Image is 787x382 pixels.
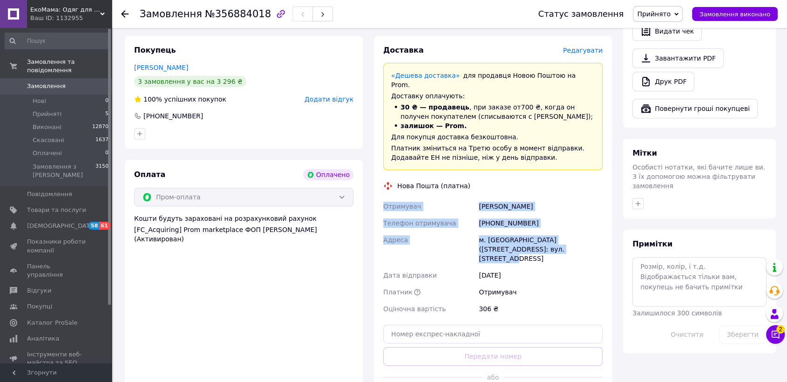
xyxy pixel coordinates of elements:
[105,110,109,118] span: 5
[33,163,95,179] span: Замовлення з [PERSON_NAME]
[88,222,99,230] span: 58
[134,95,226,104] div: успішних покупок
[632,72,694,91] a: Друк PDF
[632,99,758,118] button: Повернути гроші покупцеві
[383,46,424,55] span: Доставка
[637,10,671,18] span: Прийнято
[99,222,110,230] span: 61
[134,76,246,87] div: 3 замовлення у вас на 3 296 ₴
[477,232,604,267] div: м. [GEOGRAPHIC_DATA] ([STREET_ADDRESS]: вул. [STREET_ADDRESS]
[391,72,460,79] a: «Дешева доставка»
[143,95,162,103] span: 100%
[27,262,86,279] span: Панель управління
[383,203,421,210] span: Отримувач
[391,102,595,121] li: , при заказе от 700 ₴ , когда он получен покупателем (списываются с [PERSON_NAME]);
[134,64,188,71] a: [PERSON_NAME]
[632,239,672,248] span: Примітки
[632,149,657,157] span: Мітки
[33,149,62,157] span: Оплачені
[33,123,61,131] span: Виконані
[692,7,778,21] button: Замовлення виконано
[477,215,604,232] div: [PHONE_NUMBER]
[33,136,64,144] span: Скасовані
[134,46,176,55] span: Покупець
[477,267,604,284] div: [DATE]
[205,8,271,20] span: №356884018
[27,238,86,254] span: Показники роботи компанії
[632,164,765,190] span: Особисті нотатки, які бачите лише ви. З їх допомогою можна фільтрувати замовлення
[776,325,785,334] span: 2
[563,47,603,54] span: Редагувати
[134,170,165,179] span: Оплата
[27,334,59,343] span: Аналітика
[400,103,469,111] span: 30 ₴ — продавець
[105,97,109,105] span: 0
[27,350,86,367] span: Інструменти веб-майстра та SEO
[632,48,724,68] a: Завантажити PDF
[383,219,456,227] span: Телефон отримувача
[27,286,51,295] span: Відгуки
[632,21,702,41] button: Видати чек
[33,97,46,105] span: Нові
[95,163,109,179] span: 3150
[92,123,109,131] span: 12870
[383,272,437,279] span: Дата відправки
[391,71,595,89] div: для продавця Новою Поштою на Prom.
[391,143,595,162] div: Платник зміниться на Третю особу в момент відправки. Додавайте ЕН не пізніше, ніж у день відправки.
[27,82,66,90] span: Замовлення
[699,11,770,18] span: Замовлення виконано
[383,236,408,244] span: Адреса
[391,91,595,101] div: Доставку оплачують:
[383,325,603,343] input: Номер експрес-накладної
[95,136,109,144] span: 1637
[383,288,413,296] span: Платник
[30,6,100,14] span: ЕкоМама: Одяг для вагітних, білизна для годування, сумка у пологовий, одяг для новонароджених
[105,149,109,157] span: 0
[134,225,353,244] div: [FC_Acquiring] Prom marketplace ФОП [PERSON_NAME] (Активирован)
[482,373,504,382] span: або
[27,302,52,311] span: Покупці
[305,95,353,103] span: Додати відгук
[395,181,473,191] div: Нова Пошта (платна)
[121,9,129,19] div: Повернутися назад
[33,110,61,118] span: Прийняті
[400,122,467,130] span: залишок — Prom.
[766,325,785,344] button: Чат з покупцем2
[391,132,595,142] div: Для покупця доставка безкоштовна.
[477,284,604,300] div: Отримувач
[538,9,624,19] div: Статус замовлення
[27,190,72,198] span: Повідомлення
[134,214,353,244] div: Кошти будуть зараховані на розрахунковий рахунок
[477,300,604,317] div: 306 ₴
[5,33,109,49] input: Пошук
[632,309,722,317] span: Залишилося 300 символів
[27,206,86,214] span: Товари та послуги
[27,222,96,230] span: [DEMOGRAPHIC_DATA]
[383,305,446,313] span: Оціночна вартість
[30,14,112,22] div: Ваш ID: 1132955
[142,111,204,121] div: [PHONE_NUMBER]
[27,319,77,327] span: Каталог ProSale
[303,169,353,180] div: Оплачено
[140,8,202,20] span: Замовлення
[27,58,112,75] span: Замовлення та повідомлення
[477,198,604,215] div: [PERSON_NAME]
